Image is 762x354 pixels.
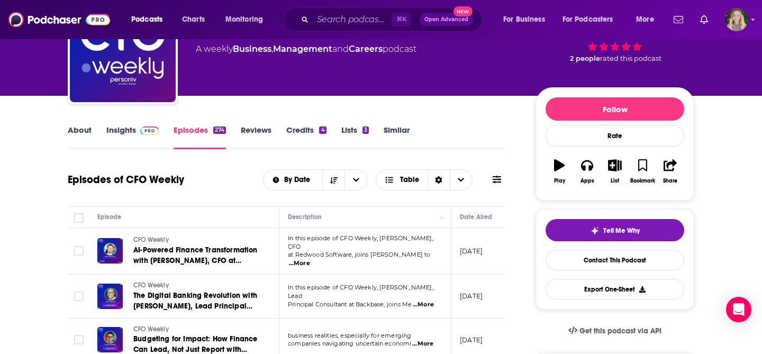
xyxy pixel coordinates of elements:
span: For Podcasters [563,12,613,27]
div: Apps [580,178,594,184]
div: Open Intercom Messenger [726,297,751,322]
span: ...More [412,340,433,348]
span: Get this podcast via API [579,326,661,335]
h1: Episodes of CFO Weekly [68,173,184,186]
button: open menu [124,11,176,28]
span: rated this podcast [600,55,661,62]
a: Lists3 [341,125,369,149]
span: Principal Consultant at Backbase, joins Me [288,301,412,308]
span: Logged in as lauren19365 [725,8,748,31]
button: Bookmark [629,152,656,190]
img: Podchaser - Follow, Share and Rate Podcasts [8,10,110,30]
div: Search podcasts, credits, & more... [294,7,492,32]
a: Management [273,44,332,54]
span: In this episode of CFO Weekly, [PERSON_NAME], CFO [288,234,433,250]
span: ⌘ K [392,13,411,26]
button: Choose View [376,169,473,190]
div: 3 [362,126,369,134]
button: Column Actions [436,211,449,224]
span: CFO Weekly [133,282,169,289]
div: 274 [213,126,226,134]
span: 2 people [570,55,600,62]
span: Toggle select row [74,246,84,256]
span: New [453,6,473,16]
button: Share [657,152,684,190]
span: Podcasts [131,12,162,27]
button: tell me why sparkleTell Me Why [546,219,684,241]
a: CFO Weekly [133,235,260,245]
img: tell me why sparkle [591,226,599,235]
p: [DATE] [460,247,483,256]
a: CFO Weekly [133,325,260,334]
span: , [271,44,273,54]
span: and [332,44,349,54]
button: Apps [573,152,601,190]
a: About [68,125,92,149]
span: AI-Powered Finance Transformation with [PERSON_NAME], CFO at Redwood Software [133,246,258,276]
a: Similar [384,125,410,149]
button: open menu [496,11,558,28]
div: Share [663,178,677,184]
button: open menu [344,170,367,190]
a: Credits4 [286,125,326,149]
div: List [611,178,619,184]
button: open menu [263,176,323,184]
a: Reviews [241,125,271,149]
h2: Choose List sort [262,169,368,190]
a: Show notifications dropdown [696,11,712,29]
button: Play [546,152,573,190]
img: Podchaser Pro [140,126,159,135]
div: Bookmark [630,178,655,184]
span: ...More [413,301,434,309]
span: Open Advanced [424,17,468,22]
button: Export One-Sheet [546,279,684,299]
div: Date Aired [460,211,492,223]
div: 4 [319,126,326,134]
a: Episodes274 [174,125,226,149]
span: CFO Weekly [133,325,169,333]
button: Sort Direction [322,170,344,190]
p: [DATE] [460,292,483,301]
div: A weekly podcast [196,43,416,56]
span: CFO Weekly [133,236,169,243]
button: open menu [218,11,277,28]
a: InsightsPodchaser Pro [106,125,159,149]
span: Toggle select row [74,292,84,301]
button: open menu [556,11,629,28]
span: ...More [289,259,310,268]
span: Tell Me Why [603,226,640,235]
span: Monitoring [225,12,263,27]
a: The Digital Banking Revolution with [PERSON_NAME], Lead Principal Consultant at Backbase [133,291,260,312]
span: at Redwood Software, joins [PERSON_NAME] to [288,251,430,258]
img: User Profile [725,8,748,31]
button: Show profile menu [725,8,748,31]
button: Follow [546,97,684,121]
a: Business [233,44,271,54]
span: business realities, especially for emerging [288,332,411,339]
a: Show notifications dropdown [669,11,687,29]
a: Contact This Podcast [546,250,684,270]
div: Description [288,211,322,223]
span: Toggle select row [74,335,84,344]
button: Open AdvancedNew [420,13,473,26]
span: In this episode of CFO Weekly, [PERSON_NAME], Lead [288,284,433,299]
span: For Business [503,12,545,27]
p: [DATE] [460,335,483,344]
a: Get this podcast via API [560,318,670,344]
div: Rate [546,125,684,147]
a: CFO Weekly [133,281,260,291]
span: By Date [284,176,314,184]
button: List [601,152,629,190]
span: Charts [182,12,205,27]
a: Careers [349,44,383,54]
span: The Digital Banking Revolution with [PERSON_NAME], Lead Principal Consultant at Backbase [133,291,257,321]
span: companies navigating uncertain economi [288,340,412,347]
div: Play [554,178,565,184]
input: Search podcasts, credits, & more... [313,11,392,28]
div: Episode [97,211,121,223]
a: Charts [175,11,211,28]
span: More [636,12,654,27]
a: AI-Powered Finance Transformation with [PERSON_NAME], CFO at Redwood Software [133,245,260,266]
